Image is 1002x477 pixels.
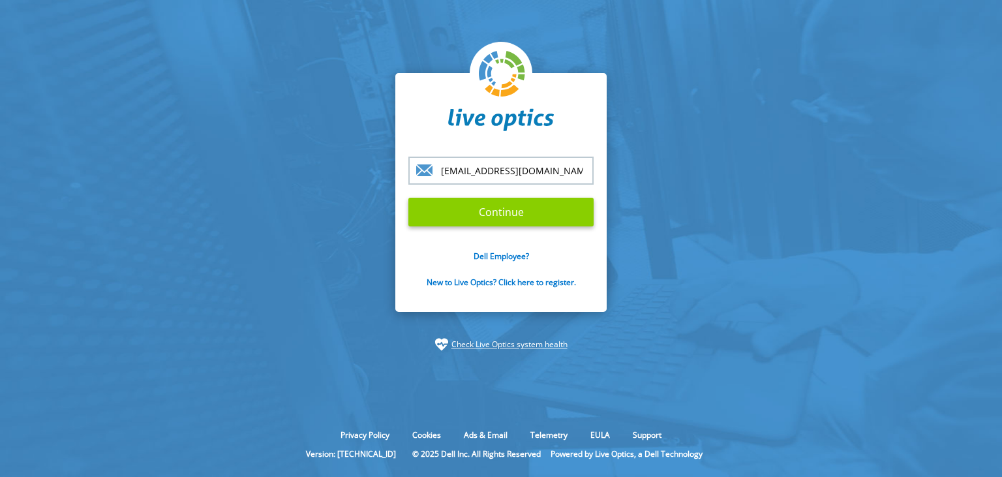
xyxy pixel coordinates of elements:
[581,429,620,440] a: EULA
[406,448,547,459] li: © 2025 Dell Inc. All Rights Reserved
[331,429,399,440] a: Privacy Policy
[551,448,703,459] li: Powered by Live Optics, a Dell Technology
[479,51,526,98] img: liveoptics-logo.svg
[299,448,402,459] li: Version: [TECHNICAL_ID]
[474,251,529,262] a: Dell Employee?
[623,429,671,440] a: Support
[454,429,517,440] a: Ads & Email
[521,429,577,440] a: Telemetry
[448,108,554,132] img: liveoptics-word.svg
[451,338,568,351] a: Check Live Optics system health
[408,198,594,226] input: Continue
[435,338,448,351] img: status-check-icon.svg
[427,277,576,288] a: New to Live Optics? Click here to register.
[402,429,451,440] a: Cookies
[408,157,594,185] input: email@address.com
